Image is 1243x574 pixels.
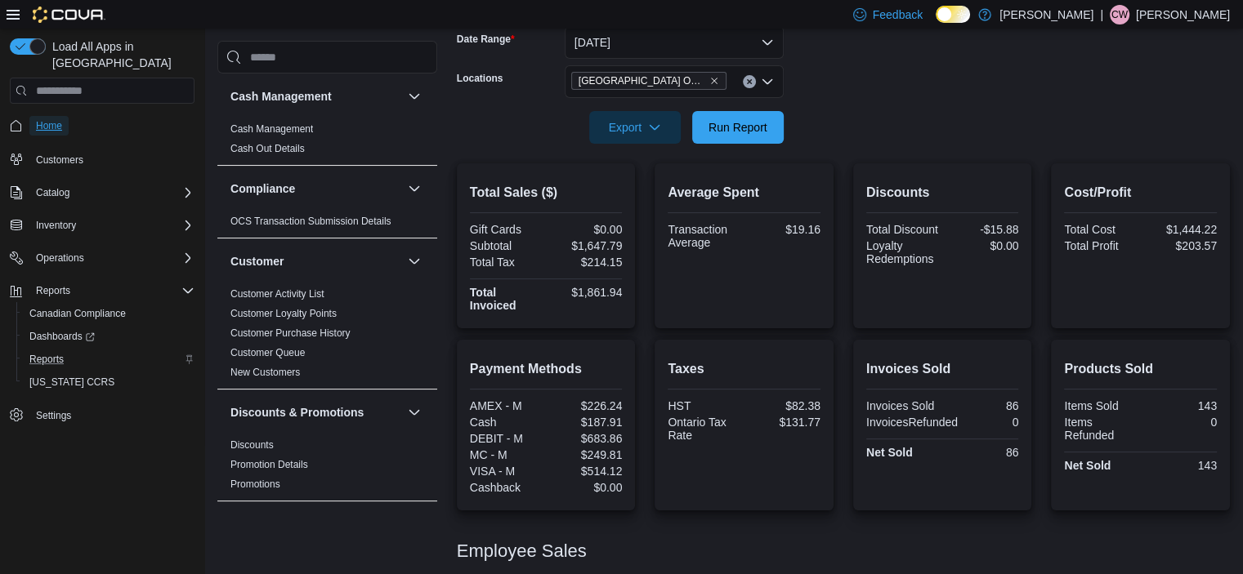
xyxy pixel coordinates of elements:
[470,223,543,236] div: Gift Cards
[23,304,132,323] a: Canadian Compliance
[29,116,69,136] a: Home
[668,416,740,442] div: Ontario Tax Rate
[230,327,351,340] span: Customer Purchase History
[1064,239,1137,252] div: Total Profit
[29,281,77,300] button: Reports
[470,359,623,379] h2: Payment Methods
[946,223,1018,236] div: -$15.88
[230,88,401,105] button: Cash Management
[230,347,305,358] a: Customer Queue
[33,7,105,23] img: Cova
[230,308,337,319] a: Customer Loyalty Points
[230,216,391,227] a: OCS Transaction Submission Details
[866,239,939,265] div: Loyalty Redemptions
[470,432,543,445] div: DEBIT - M
[999,5,1093,24] p: [PERSON_NAME]
[1064,183,1217,202] h2: Cost/Profit
[29,149,194,169] span: Customers
[748,223,820,236] div: $19.16
[230,478,280,491] span: Promotions
[936,6,970,23] input: Dark Mode
[230,458,308,471] span: Promotion Details
[230,143,305,154] a: Cash Out Details
[23,327,194,346] span: Dashboards
[579,73,706,89] span: [GEOGRAPHIC_DATA] Outpost
[230,367,300,378] a: New Customers
[230,180,401,197] button: Compliance
[29,216,194,235] span: Inventory
[1136,5,1230,24] p: [PERSON_NAME]
[1144,239,1217,252] div: $203.57
[692,111,784,144] button: Run Report
[946,239,1018,252] div: $0.00
[470,481,543,494] div: Cashback
[3,403,201,427] button: Settings
[16,325,201,348] a: Dashboards
[230,404,401,420] button: Discounts & Promotions
[1144,459,1217,472] div: 143
[29,307,126,320] span: Canadian Compliance
[748,416,820,429] div: $131.77
[866,399,939,412] div: Invoices Sold
[29,183,76,202] button: Catalog
[668,359,820,379] h2: Taxes
[866,223,939,236] div: Total Discount
[709,76,719,86] button: Remove Fort York Outpost from selection in this group
[10,107,194,469] nav: Complex example
[1064,416,1137,442] div: Items Refunded
[230,346,305,359] span: Customer Queue
[230,439,274,451] a: Discounts
[230,404,364,420] h3: Discounts & Promotions
[1144,399,1217,412] div: 143
[866,416,958,429] div: InvoicesRefunded
[457,33,515,46] label: Date Range
[668,399,740,412] div: HST
[1110,5,1129,24] div: Cameron Wexler
[405,251,424,271] button: Customer
[549,465,622,478] div: $514.12
[1064,459,1111,472] strong: Net Sold
[46,38,194,71] span: Load All Apps in [GEOGRAPHIC_DATA]
[217,435,437,501] div: Discounts & Promotions
[549,481,622,494] div: $0.00
[549,416,622,429] div: $187.91
[3,113,201,137] button: Home
[29,115,194,136] span: Home
[405,87,424,106] button: Cash Management
[16,371,201,394] button: [US_STATE] CCRS
[230,459,308,470] a: Promotion Details
[3,181,201,204] button: Catalog
[964,416,1018,429] div: 0
[748,399,820,412] div: $82.38
[866,446,913,459] strong: Net Sold
[230,142,305,155] span: Cash Out Details
[29,330,95,343] span: Dashboards
[29,248,194,268] span: Operations
[230,180,295,197] h3: Compliance
[743,75,756,88] button: Clear input
[1144,416,1217,429] div: 0
[29,406,78,425] a: Settings
[549,223,622,236] div: $0.00
[457,541,587,561] h3: Employee Sales
[549,432,622,445] div: $683.86
[470,399,543,412] div: AMEX - M
[36,154,83,167] span: Customers
[470,448,543,461] div: MC - M
[36,251,84,265] span: Operations
[29,248,91,268] button: Operations
[230,253,401,269] button: Customer
[230,327,351,339] a: Customer Purchase History
[3,147,201,171] button: Customers
[23,349,194,369] span: Reports
[946,446,1018,459] div: 86
[1100,5,1103,24] p: |
[29,353,64,366] span: Reports
[571,72,727,90] span: Fort York Outpost
[1064,399,1137,412] div: Items Sold
[470,286,516,312] strong: Total Invoiced
[470,239,543,252] div: Subtotal
[230,122,313,136] span: Cash Management
[946,399,1018,412] div: 86
[29,376,114,389] span: [US_STATE] CCRS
